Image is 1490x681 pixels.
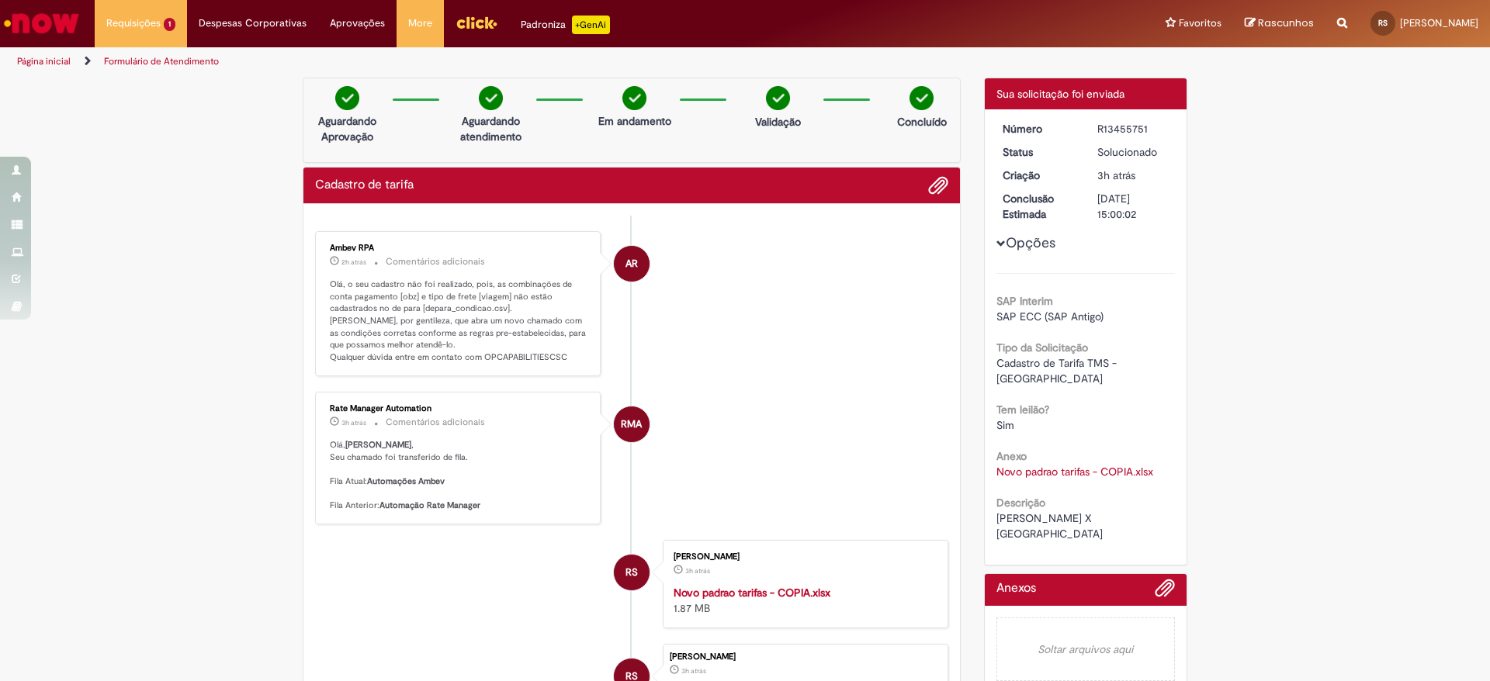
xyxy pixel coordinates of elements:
[479,86,503,110] img: check-circle-green.png
[996,356,1120,385] span: Cadastro de Tarifa TMS - [GEOGRAPHIC_DATA]
[681,666,706,676] span: 3h atrás
[341,258,366,267] span: 2h atrás
[341,258,366,267] time: 28/08/2025 09:04:23
[996,403,1049,417] b: Tem leilão?
[330,16,385,31] span: Aprovações
[341,418,366,427] time: 28/08/2025 08:35:26
[104,55,219,67] a: Formulário de Atendimento
[1097,144,1169,160] div: Solucionado
[621,406,642,443] span: RMA
[164,18,175,31] span: 1
[996,617,1176,681] em: Soltar arquivos aqui
[199,16,307,31] span: Despesas Corporativas
[1097,168,1135,182] span: 3h atrás
[315,178,414,192] h2: Cadastro de tarifa Histórico de tíquete
[766,86,790,110] img: check-circle-green.png
[928,175,948,195] button: Adicionar anexos
[991,144,1086,160] dt: Status
[341,418,366,427] span: 3h atrás
[572,16,610,34] p: +GenAi
[670,652,940,662] div: [PERSON_NAME]
[386,416,485,429] small: Comentários adicionais
[996,294,1053,308] b: SAP Interim
[996,582,1036,596] h2: Anexos
[12,47,982,76] ul: Trilhas de página
[456,11,497,34] img: click_logo_yellow_360x200.png
[521,16,610,34] div: Padroniza
[1155,578,1175,606] button: Adicionar anexos
[614,406,650,442] div: Rate Manager Automation
[1400,16,1478,29] span: [PERSON_NAME]
[996,418,1014,432] span: Sim
[1245,16,1314,31] a: Rascunhos
[996,449,1027,463] b: Anexo
[1097,121,1169,137] div: R13455751
[897,114,947,130] p: Concluído
[755,114,801,130] p: Validação
[345,439,411,451] b: [PERSON_NAME]
[367,475,445,487] b: Automações Ambev
[996,496,1045,510] b: Descrição
[379,500,480,511] b: Automação Rate Manager
[330,439,588,512] p: Olá, , Seu chamado foi transferido de fila. Fila Atual: Fila Anterior:
[335,86,359,110] img: check-circle-green.png
[386,255,485,268] small: Comentários adicionais
[1179,16,1221,31] span: Favoritos
[1378,18,1388,28] span: RS
[991,168,1086,183] dt: Criação
[685,566,710,576] span: 3h atrás
[622,86,646,110] img: check-circle-green.png
[996,511,1103,541] span: [PERSON_NAME] X [GEOGRAPHIC_DATA]
[598,113,671,129] p: Em andamento
[996,340,1088,354] b: Tipo da Solicitação
[614,246,650,282] div: Ambev RPA
[625,554,638,591] span: RS
[330,404,588,413] div: Rate Manager Automation
[685,566,710,576] time: 28/08/2025 08:30:27
[614,555,650,590] div: Rodrigo Alves Da Silva
[991,121,1086,137] dt: Número
[408,16,432,31] span: More
[674,585,932,616] div: 1.87 MB
[910,86,934,110] img: check-circle-green.png
[2,8,81,39] img: ServiceNow
[996,465,1153,479] a: Download de Novo padrao tarifas - COPIA.xlsx
[681,666,706,676] time: 28/08/2025 08:30:45
[1097,168,1169,183] div: 28/08/2025 08:30:45
[1097,168,1135,182] time: 28/08/2025 08:30:45
[330,244,588,253] div: Ambev RPA
[17,55,71,67] a: Página inicial
[330,278,588,364] p: Olá, o seu cadastro não foi realizado, pois, as combinações de conta pagamento [obz] e tipo de fr...
[674,552,932,562] div: [PERSON_NAME]
[625,245,638,282] span: AR
[310,113,385,144] p: Aguardando Aprovação
[996,87,1124,101] span: Sua solicitação foi enviada
[453,113,528,144] p: Aguardando atendimento
[1258,16,1314,30] span: Rascunhos
[1097,191,1169,222] div: [DATE] 15:00:02
[991,191,1086,222] dt: Conclusão Estimada
[996,309,1104,323] span: SAP ECC (SAP Antigo)
[106,16,161,31] span: Requisições
[674,586,830,600] a: Novo padrao tarifas - COPIA.xlsx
